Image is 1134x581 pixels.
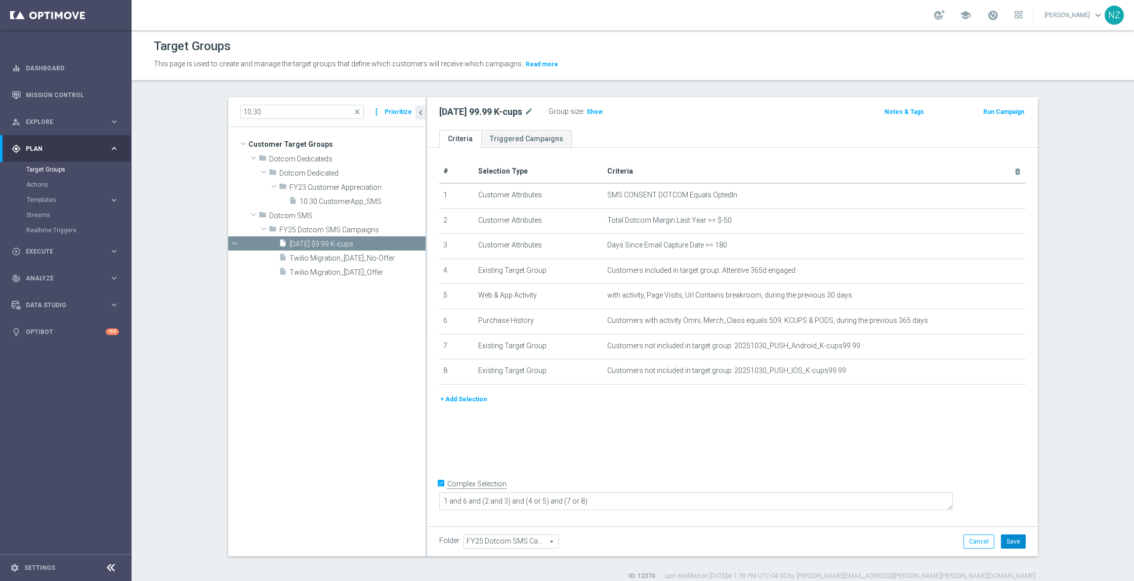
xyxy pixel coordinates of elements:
label: : [583,107,584,116]
div: Analyze [12,274,109,283]
td: 2 [439,209,475,234]
i: keyboard_arrow_right [109,300,119,310]
button: Prioritize [383,105,413,119]
button: lightbulb Optibot +10 [11,328,119,336]
button: person_search Explore keyboard_arrow_right [11,118,119,126]
i: track_changes [12,274,21,283]
span: Twilio Migration_10.30.25_No-Offer [289,254,426,263]
td: 8 [439,359,475,385]
td: 5 [439,284,475,309]
span: Criteria [607,167,633,175]
span: Customers included in target group: Attentive 365d engaged [607,266,795,275]
a: Streams [26,211,105,219]
div: NZ [1105,6,1124,25]
button: Templates keyboard_arrow_right [26,196,119,204]
label: Group size [549,107,583,116]
div: Templates [27,197,109,203]
td: 6 [439,309,475,334]
span: Customers with activity Omni, Merch_Class equals 509: KCUPS & PODS, during the previous 365 days [607,316,928,325]
div: Mission Control [11,91,119,99]
td: Existing Target Group [474,334,603,359]
div: Optibot [12,318,119,345]
span: Customers not included in target group: 20251030_PUSH_IOS_K-cups99.99 [607,366,846,375]
div: Dashboard [12,55,119,81]
i: insert_drive_file [279,239,287,251]
i: gps_fixed [12,144,21,153]
h1: Target Groups [154,39,231,54]
button: Notes & Tags [884,106,925,117]
button: Run Campaign [982,106,1025,117]
a: Target Groups [26,165,105,174]
span: Execute [26,248,109,255]
div: Actions [26,177,131,192]
td: Customer Attributes [474,234,603,259]
span: Twilio Migration_10.30.25_Offer [289,268,426,277]
i: more_vert [371,105,382,119]
i: keyboard_arrow_right [109,195,119,205]
div: Realtime Triggers [26,223,131,238]
div: Templates [26,192,131,207]
a: Mission Control [26,81,119,108]
span: Customers not included in target group: 20251030_PUSH_Android_K-cups99.99 [607,342,860,350]
a: Triggered Campaigns [481,130,572,148]
td: Customer Attributes [474,209,603,234]
i: play_circle_outline [12,247,21,256]
span: Customer Target Groups [248,137,426,151]
a: Criteria [439,130,481,148]
i: folder [269,168,277,180]
td: Purchase History [474,309,603,334]
div: Target Groups [26,162,131,177]
button: equalizer Dashboard [11,64,119,72]
i: settings [10,563,19,572]
button: play_circle_outline Execute keyboard_arrow_right [11,247,119,256]
i: keyboard_arrow_right [109,117,119,127]
button: Save [1001,534,1026,549]
a: Actions [26,181,105,189]
td: Customer Attributes [474,183,603,209]
td: Web & App Activity [474,284,603,309]
i: keyboard_arrow_right [109,144,119,153]
label: Complex Selection [447,479,507,489]
span: school [960,10,971,21]
span: Analyze [26,275,109,281]
div: Data Studio [12,301,109,310]
div: Explore [12,117,109,127]
td: Existing Target Group [474,359,603,385]
span: SMS CONSENT DOTCOM Equals OptedIn [607,191,737,199]
div: Plan [12,144,109,153]
td: 4 [439,259,475,284]
i: chevron_left [416,108,426,117]
a: Realtime Triggers [26,226,105,234]
button: gps_fixed Plan keyboard_arrow_right [11,145,119,153]
td: 1 [439,183,475,209]
span: with activity, Page Visits, Url Contains breakroom, during the previous 30 days [607,291,852,300]
span: Dotcom Dedicateds [269,155,426,163]
button: + Add Selection [439,394,488,405]
span: Days Since Email Capture Date >= 180 [607,241,727,250]
button: Data Studio keyboard_arrow_right [11,301,119,309]
span: keyboard_arrow_down [1093,10,1104,21]
span: Data Studio [26,302,109,308]
span: 10.30 CustomerApp_SMS [300,197,426,206]
i: insert_drive_file [279,267,287,279]
i: insert_drive_file [279,253,287,265]
span: close [353,108,361,116]
button: Read more [525,59,559,70]
td: Existing Target Group [474,259,603,284]
td: 7 [439,334,475,359]
td: 3 [439,234,475,259]
span: Total Dotcom Margin Last Year >= $-50 [607,216,732,225]
span: 10.30.25 $9.99 K-cups [289,240,426,248]
button: Cancel [963,534,994,549]
a: Dashboard [26,55,119,81]
i: keyboard_arrow_right [109,246,119,256]
i: folder [259,211,267,222]
th: # [439,160,475,183]
a: [PERSON_NAME]keyboard_arrow_down [1043,8,1105,23]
